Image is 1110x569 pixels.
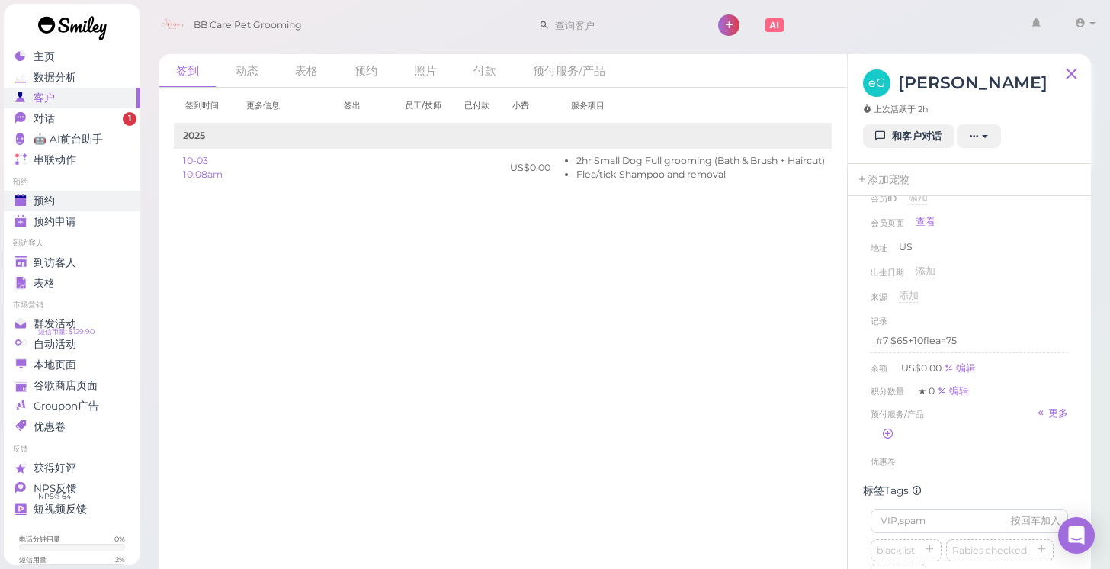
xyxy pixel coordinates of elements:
[277,54,335,87] a: 表格
[456,54,514,87] a: 付款
[576,168,825,182] li: Flea/tick Shampoo and removal
[235,88,332,124] th: 更多信息
[1011,514,1060,528] div: 按回车加入
[337,54,395,87] a: 预约
[4,211,140,232] a: 预约申请
[560,88,834,124] th: 服务项目
[916,265,935,277] span: 添加
[4,300,140,310] li: 市场营销
[4,88,140,108] a: 客户
[937,385,969,397] div: 编辑
[123,112,136,126] span: 1
[34,317,76,330] span: 群发活动
[918,385,937,397] span: ★ 0
[34,194,55,207] span: 预约
[453,88,501,124] th: 已付款
[34,420,66,433] span: 优惠卷
[114,534,125,544] div: 0 %
[4,129,140,149] a: 🤖 AI前台助手
[871,240,887,265] span: 地址
[901,362,944,374] span: US$0.00
[4,478,140,499] a: NPS反馈 NPS® 64
[34,112,55,125] span: 对话
[34,482,77,495] span: NPS反馈
[515,54,623,87] a: 预付服务/产品
[34,215,76,228] span: 预约申请
[4,108,140,129] a: 对话 1
[4,334,140,355] a: 自动活动
[4,252,140,273] a: 到访客人
[876,334,1063,348] p: #7 $65+10flea=75
[19,534,60,544] div: 电话分钟用量
[174,88,235,124] th: 签到时间
[34,92,55,104] span: 客户
[871,191,897,215] span: 会员ID
[159,54,217,88] a: 签到
[576,154,825,168] li: 2hr Small Dog Full grooming (Bath & Brush + Haircut)
[218,54,276,87] a: 动态
[916,215,935,229] a: 查看
[899,240,913,256] div: US
[4,396,140,416] a: Groupon广告
[4,416,140,437] a: 优惠卷
[34,256,76,269] span: 到访客人
[848,164,919,196] a: 添加宠物
[898,69,1047,96] h3: [PERSON_NAME]
[871,456,896,467] span: 优惠卷
[501,149,560,187] td: US$0.00
[34,153,76,166] span: 串联动作
[863,124,954,149] a: 和客户对话
[4,177,140,188] li: 预约
[34,71,76,84] span: 数据分析
[863,103,929,115] span: 上次活跃于 2h
[871,363,890,374] span: 余额
[908,191,928,203] span: 添加
[34,133,103,146] span: 🤖 AI前台助手
[4,149,140,170] a: 串联动作
[34,379,98,392] span: 谷歌商店页面
[863,484,1076,497] div: 标签Tags
[4,67,140,88] a: 数据分析
[550,13,698,37] input: 查询客户
[34,503,87,516] span: 短视频反馈
[19,555,47,564] div: 短信用量
[393,88,453,124] th: 员工/技师
[871,386,906,397] span: 积分数量
[183,130,205,141] b: 2025
[899,290,919,301] span: 添加
[871,407,924,422] span: 预付服务/产品
[863,69,890,97] span: eG
[501,88,560,124] th: 小费
[871,289,887,313] span: 来源
[1036,407,1068,422] a: 更多
[34,400,99,413] span: Groupon广告
[4,444,140,455] li: 反馈
[38,326,95,338] span: 短信币量: $129.90
[4,47,140,67] a: 主页
[396,54,454,87] a: 照片
[4,355,140,375] a: 本地页面
[115,555,125,564] div: 2 %
[34,461,76,474] span: 获得好评
[4,191,140,211] a: 预约
[4,458,140,478] a: 获得好评
[38,490,71,503] span: NPS® 64
[34,277,55,290] span: 表格
[871,215,904,236] span: 会员页面
[4,273,140,294] a: 表格
[332,88,393,124] th: 签出
[871,265,904,289] span: 出生日期
[183,155,223,180] a: 10-03 10:08am
[4,375,140,396] a: 谷歌商店页面
[4,313,140,334] a: 群发活动 短信币量: $129.90
[871,313,887,329] div: 记录
[944,362,976,374] a: 编辑
[949,545,1030,556] span: Rabies checked
[34,338,76,351] span: 自动活动
[871,509,1068,533] input: VIP,spam
[194,4,302,47] span: BB Care Pet Grooming
[874,545,918,556] span: blacklist
[4,238,140,249] li: 到访客人
[4,499,140,519] a: 短视频反馈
